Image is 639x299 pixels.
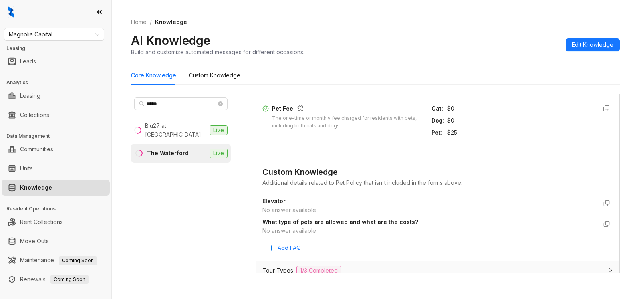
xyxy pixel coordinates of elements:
h3: Data Management [6,133,111,140]
span: search [139,101,145,107]
span: close-circle [218,101,223,106]
div: Tour Types1/3 Completed [256,261,619,280]
a: Leasing [20,88,40,104]
li: Renewals [2,271,110,287]
h2: AI Knowledge [131,33,210,48]
span: Coming Soon [59,256,97,265]
div: Custom Knowledge [189,71,240,80]
div: Blu27 at [GEOGRAPHIC_DATA] [145,121,206,139]
span: Live [210,125,228,135]
a: Leads [20,53,36,69]
div: Pet : [431,128,444,137]
li: Rent Collections [2,214,110,230]
a: Home [129,18,148,26]
li: Collections [2,107,110,123]
span: Magnolia Capital [9,28,99,40]
h3: Resident Operations [6,205,111,212]
button: Add FAQ [262,242,307,254]
li: Leads [2,53,110,69]
strong: Elevator [262,198,286,204]
div: The Waterford [147,149,189,158]
a: Collections [20,107,49,123]
span: Edit Knowledge [572,40,613,49]
h3: Analytics [6,79,111,86]
button: Edit Knowledge [566,38,620,51]
div: $0 [447,104,591,113]
li: / [150,18,152,26]
li: Knowledge [2,180,110,196]
div: No answer available [262,226,597,235]
a: RenewalsComing Soon [20,271,89,287]
div: $0 [447,116,591,125]
li: Communities [2,141,110,157]
a: Communities [20,141,53,157]
span: collapsed [608,268,613,273]
div: Build and customize automated messages for different occasions. [131,48,304,56]
a: Knowledge [20,180,52,196]
div: No answer available [262,206,597,214]
span: Add FAQ [278,244,301,252]
div: Pet Fee [272,104,422,115]
div: The one-time or monthly fee charged for residents with pets, including both cats and dogs. [272,115,422,130]
div: Custom Knowledge [262,166,613,178]
span: Live [210,149,228,158]
a: Units [20,160,33,176]
div: $25 [447,128,591,137]
div: Additional details related to Pet Policy that isn't included in the forms above. [262,178,613,187]
li: Move Outs [2,233,110,249]
span: Knowledge [155,18,187,25]
span: Tour Types [262,266,293,275]
div: Dog : [431,116,444,125]
li: Maintenance [2,252,110,268]
li: Units [2,160,110,176]
span: Coming Soon [50,275,89,284]
img: logo [8,6,14,18]
span: 1/3 Completed [296,266,341,275]
strong: What type of pets are allowed and what are the costs? [262,218,418,225]
a: Rent Collections [20,214,63,230]
li: Leasing [2,88,110,104]
a: Move Outs [20,233,49,249]
div: Cat : [431,104,444,113]
div: Core Knowledge [131,71,176,80]
h3: Leasing [6,45,111,52]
